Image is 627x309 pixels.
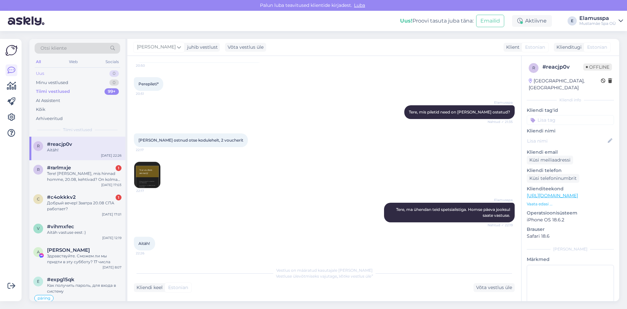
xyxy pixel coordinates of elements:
[37,226,40,231] span: v
[276,268,373,273] span: Vestlus on määratud kasutajale [PERSON_NAME]
[168,284,188,291] span: Estonian
[116,165,121,171] div: 1
[101,182,121,187] div: [DATE] 17:03
[47,277,74,283] span: #expg15qk
[488,197,513,202] span: Elamusspa
[47,141,72,147] span: #reacjp0v
[527,233,614,240] p: Safari 18.6
[36,88,70,95] div: Tiimi vestlused
[101,153,121,158] div: [DATE] 22:26
[47,247,90,253] span: Andrey Artjushin
[37,249,40,254] span: A
[527,216,614,223] p: iPhone OS 18.6.2
[36,97,60,104] div: AI Assistent
[38,296,50,300] span: päring
[104,88,119,95] div: 99+
[527,174,579,183] div: Küsi telefoninumbrit
[527,185,614,192] p: Klienditeekond
[527,149,614,156] p: Kliendi email
[527,167,614,174] p: Kliendi telefon
[488,223,513,228] span: Nähtud ✓ 22:19
[525,44,545,51] span: Estonian
[36,106,45,113] div: Kõik
[579,16,623,26] a: ElamusspaMustamäe Spa OÜ
[527,137,606,145] input: Lisa nimi
[225,43,266,52] div: Võta vestlus üle
[409,110,510,114] span: Tere, mis piletid need on [PERSON_NAME] ostetud?
[579,16,616,21] div: Elamusspa
[488,119,513,124] span: Nähtud ✓ 21:35
[527,128,614,134] p: Kliendi nimi
[47,147,121,153] div: Aitäh!
[579,21,616,26] div: Mustamäe Spa OÜ
[134,284,163,291] div: Kliendi keel
[527,256,614,263] p: Märkmed
[102,235,121,240] div: [DATE] 12:19
[527,226,614,233] p: Brauser
[400,17,474,25] div: Proovi tasuta juba täna:
[583,63,612,71] span: Offline
[474,283,515,292] div: Võta vestlus üle
[47,194,76,200] span: #c4okkkv2
[5,44,18,57] img: Askly Logo
[68,58,79,66] div: Web
[527,193,578,198] a: [URL][DOMAIN_NAME]
[527,246,614,252] div: [PERSON_NAME]
[504,44,520,51] div: Klient
[276,274,373,279] span: Vestluse ülevõtmiseks vajutage
[568,16,577,26] div: E
[136,91,160,96] span: 20:51
[138,138,243,143] span: [PERSON_NAME] ostnud otse kodulehelt, 2 voucherit
[37,167,40,172] span: r
[527,201,614,207] p: Vaata edasi ...
[136,251,160,256] span: 22:26
[476,15,504,27] button: Emailid
[396,207,511,218] span: Tere, ma ühendan teid spetsialistiga. Homse päeva jooksul saate vastuse.
[37,197,40,201] span: c
[47,171,121,182] div: Tere! [PERSON_NAME], mis hinnad homme, 20.08, kehtivad? On kolmap, aga nagu [PERSON_NAME]? Kas ho...
[47,200,121,212] div: Добрый вечер! Завтра 20.08 СПА работает?
[102,212,121,217] div: [DATE] 17:01
[136,147,160,152] span: 22:17
[109,79,119,86] div: 0
[47,283,121,294] div: Как получить пароль, для входа в систему
[527,107,614,114] p: Kliendi tag'id
[554,44,582,51] div: Klienditugi
[185,44,218,51] div: juhib vestlust
[47,253,121,265] div: Здравствуйте. Сможем ли мы придти в эту субботу? 17 числа
[532,65,535,70] span: r
[488,100,513,105] span: Elamusspa
[37,279,40,284] span: e
[527,210,614,216] p: Operatsioonisüsteem
[587,44,607,51] span: Estonian
[352,2,367,8] span: Luba
[137,43,176,51] span: [PERSON_NAME]
[512,15,552,27] div: Aktiivne
[529,77,601,91] div: [GEOGRAPHIC_DATA], [GEOGRAPHIC_DATA]
[40,45,67,52] span: Otsi kliente
[35,58,42,66] div: All
[136,188,161,193] span: 22:17
[36,79,68,86] div: Minu vestlused
[337,274,373,279] i: „Võtke vestlus üle”
[527,156,573,164] div: Küsi meiliaadressi
[542,63,583,71] div: # reacjp0v
[136,63,160,68] span: 20:50
[116,195,121,200] div: 1
[527,115,614,125] input: Lisa tag
[63,127,92,133] span: Tiimi vestlused
[36,70,44,77] div: Uus
[109,70,119,77] div: 0
[103,265,121,270] div: [DATE] 8:07
[47,165,71,171] span: #rarlmxje
[138,241,150,246] span: Aitäh!
[138,81,159,86] span: Perepileti*
[47,224,74,230] span: #vihmxfec
[47,230,121,235] div: Aitäh vastuse eest :)
[36,115,63,122] div: Arhiveeritud
[527,97,614,103] div: Kliendi info
[104,58,120,66] div: Socials
[37,144,40,148] span: r
[134,162,160,188] img: Attachment
[400,18,412,24] b: Uus!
